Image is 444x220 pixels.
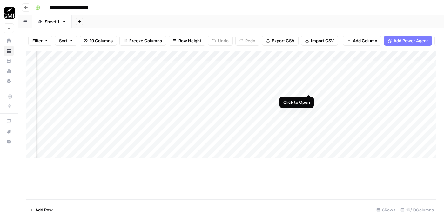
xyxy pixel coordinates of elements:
span: Import CSV [311,37,334,44]
a: Settings [4,76,14,86]
span: Undo [218,37,229,44]
div: 19/19 Columns [398,205,436,215]
button: Help + Support [4,137,14,147]
button: Freeze Columns [119,36,166,46]
button: Row Height [169,36,205,46]
span: Row Height [178,37,201,44]
button: Import CSV [301,36,338,46]
span: Filter [32,37,43,44]
img: Growth Marketing Pro Logo [4,7,15,19]
button: Sort [55,36,77,46]
span: Add Row [35,207,53,213]
a: Usage [4,66,14,76]
a: Home [4,36,14,46]
a: Sheet 1 [32,15,72,28]
button: Add Power Agent [384,36,432,46]
div: Sheet 1 [45,18,59,25]
button: Workspace: Growth Marketing Pro [4,5,14,21]
span: Redo [245,37,255,44]
button: Undo [208,36,233,46]
button: Export CSV [262,36,299,46]
button: Redo [235,36,259,46]
button: 19 Columns [80,36,117,46]
span: Freeze Columns [129,37,162,44]
a: AirOps Academy [4,116,14,126]
button: Add Row [26,205,57,215]
span: 19 Columns [90,37,113,44]
button: Filter [28,36,52,46]
span: Sort [59,37,67,44]
span: Add Power Agent [394,37,428,44]
span: Add Column [353,37,377,44]
button: What's new? [4,126,14,137]
div: Click to Open [283,99,310,105]
a: Browse [4,46,14,56]
div: 8 Rows [374,205,398,215]
a: Your Data [4,56,14,66]
span: Export CSV [272,37,294,44]
div: What's new? [4,127,14,136]
button: Add Column [343,36,381,46]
